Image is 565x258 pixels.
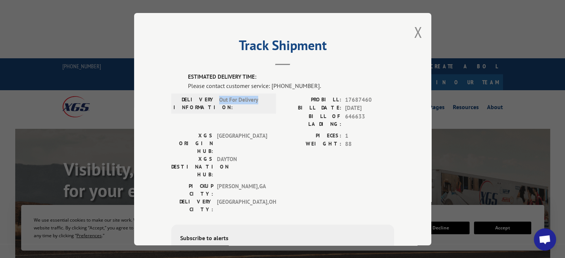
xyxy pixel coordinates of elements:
[345,104,394,112] span: [DATE]
[217,131,267,155] span: [GEOGRAPHIC_DATA]
[283,104,341,112] label: BILL DATE:
[283,140,341,148] label: WEIGHT:
[217,197,267,213] span: [GEOGRAPHIC_DATA] , OH
[171,131,213,155] label: XGS ORIGIN HUB:
[180,233,385,244] div: Subscribe to alerts
[171,197,213,213] label: DELIVERY CITY:
[414,22,422,42] button: Close modal
[345,140,394,148] span: 88
[217,182,267,197] span: [PERSON_NAME] , GA
[283,112,341,128] label: BILL OF LADING:
[171,182,213,197] label: PICKUP CITY:
[283,95,341,104] label: PROBILL:
[534,228,556,251] div: Open chat
[217,155,267,178] span: DAYTON
[345,95,394,104] span: 17687460
[219,95,269,111] span: Out For Delivery
[283,131,341,140] label: PIECES:
[171,155,213,178] label: XGS DESTINATION HUB:
[188,73,394,81] label: ESTIMATED DELIVERY TIME:
[345,131,394,140] span: 1
[345,112,394,128] span: 646633
[171,40,394,54] h2: Track Shipment
[188,81,394,90] div: Please contact customer service: [PHONE_NUMBER].
[173,95,215,111] label: DELIVERY INFORMATION:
